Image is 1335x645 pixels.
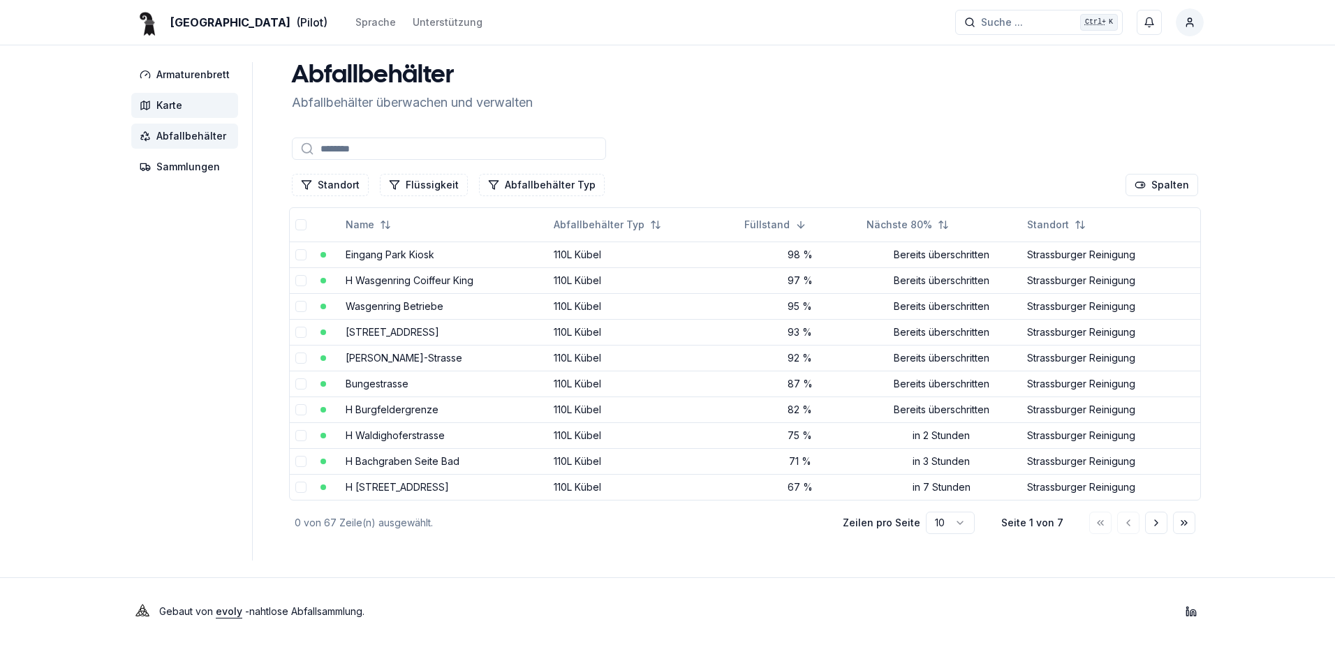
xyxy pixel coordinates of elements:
[744,454,855,468] div: 71 %
[736,214,815,236] button: Sorted descending. Click to sort ascending.
[346,455,459,467] a: H Bachgraben Seite Bad
[548,242,739,267] td: 110L Kübel
[744,299,855,313] div: 95 %
[346,378,408,390] a: Bungestrasse
[866,429,1015,443] div: in 2 Stunden
[156,129,226,143] span: Abfallbehälter
[1021,474,1200,500] td: Strassburger Reinigung
[346,249,434,260] a: Eingang Park Kiosk
[295,327,307,338] button: select-row
[1021,267,1200,293] td: Strassburger Reinigung
[295,275,307,286] button: select-row
[156,68,230,82] span: Armaturenbrett
[355,15,396,29] div: Sprache
[866,299,1015,313] div: Bereits überschritten
[131,600,154,623] img: Evoly Logo
[413,14,482,31] a: Unterstützung
[296,14,327,31] span: (Pilot)
[295,249,307,260] button: select-row
[1027,218,1069,232] span: Standort
[1126,174,1198,196] button: Spalten ankreuzen
[295,301,307,312] button: select-row
[843,516,920,530] p: Zeilen pro Seite
[1021,293,1200,319] td: Strassburger Reinigung
[744,429,855,443] div: 75 %
[131,6,165,39] img: Basel Logo
[1145,512,1167,534] button: Zur nächsten Seite
[545,214,670,236] button: Not sorted. Click to sort ascending.
[346,326,439,338] a: [STREET_ADDRESS]
[1021,242,1200,267] td: Strassburger Reinigung
[866,480,1015,494] div: in 7 Stunden
[1021,396,1200,422] td: Strassburger Reinigung
[548,371,739,396] td: 110L Kübel
[346,403,438,415] a: H Burgfeldergrenze
[1021,448,1200,474] td: Strassburger Reinigung
[548,319,739,345] td: 110L Kübel
[1021,422,1200,448] td: Strassburger Reinigung
[156,98,182,112] span: Karte
[159,602,364,621] p: Gebaut von - nahtlose Abfallsammlung .
[131,62,244,87] a: Armaturenbrett
[955,10,1123,35] button: Suche ...Ctrl+K
[1021,371,1200,396] td: Strassburger Reinigung
[744,377,855,391] div: 87 %
[866,454,1015,468] div: in 3 Stunden
[554,218,644,232] span: Abfallbehälter Typ
[295,378,307,390] button: select-row
[346,300,443,312] a: Wasgenring Betriebe
[131,154,244,179] a: Sammlungen
[548,293,739,319] td: 110L Kübel
[866,377,1015,391] div: Bereits überschritten
[131,93,244,118] a: Karte
[131,14,327,31] a: [GEOGRAPHIC_DATA](Pilot)
[997,516,1067,530] div: Seite 1 von 7
[548,448,739,474] td: 110L Kübel
[479,174,605,196] button: Zeilen filtern
[346,218,374,232] span: Name
[292,62,533,90] h1: Abfallbehälter
[548,396,739,422] td: 110L Kübel
[346,481,449,493] a: H [STREET_ADDRESS]
[744,218,790,232] span: Füllstand
[295,219,307,230] button: select-all
[131,124,244,149] a: Abfallbehälter
[866,248,1015,262] div: Bereits überschritten
[380,174,468,196] button: Zeilen filtern
[548,345,739,371] td: 110L Kübel
[337,214,399,236] button: Not sorted. Click to sort ascending.
[292,174,369,196] button: Zeilen filtern
[295,404,307,415] button: select-row
[858,214,957,236] button: Not sorted. Click to sort ascending.
[744,248,855,262] div: 98 %
[346,429,445,441] a: H Waldighoferstrasse
[744,274,855,288] div: 97 %
[866,274,1015,288] div: Bereits überschritten
[295,482,307,493] button: select-row
[548,474,739,500] td: 110L Kübel
[156,160,220,174] span: Sammlungen
[295,430,307,441] button: select-row
[1173,512,1195,534] button: Zur letzten Seite
[295,353,307,364] button: select-row
[866,351,1015,365] div: Bereits überschritten
[866,218,932,232] span: Nächste 80%
[1019,214,1094,236] button: Not sorted. Click to sort ascending.
[292,93,533,112] p: Abfallbehälter überwachen und verwalten
[346,352,462,364] a: [PERSON_NAME]-Strasse
[548,267,739,293] td: 110L Kübel
[216,605,242,617] a: evoly
[744,403,855,417] div: 82 %
[866,325,1015,339] div: Bereits überschritten
[981,15,1023,29] span: Suche ...
[744,480,855,494] div: 67 %
[295,456,307,467] button: select-row
[744,351,855,365] div: 92 %
[744,325,855,339] div: 93 %
[1021,345,1200,371] td: Strassburger Reinigung
[548,422,739,448] td: 110L Kübel
[1021,319,1200,345] td: Strassburger Reinigung
[346,274,473,286] a: H Wasgenring Coiffeur King
[295,516,820,530] div: 0 von 67 Zeile(n) ausgewählt.
[866,403,1015,417] div: Bereits überschritten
